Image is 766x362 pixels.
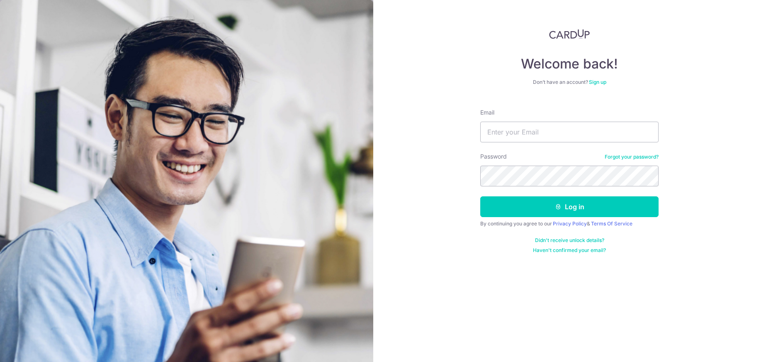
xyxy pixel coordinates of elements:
[605,154,659,160] a: Forgot your password?
[480,79,659,86] div: Don’t have an account?
[480,108,494,117] label: Email
[591,220,632,227] a: Terms Of Service
[480,220,659,227] div: By continuing you agree to our &
[480,152,507,161] label: Password
[549,29,590,39] img: CardUp Logo
[480,122,659,142] input: Enter your Email
[553,220,587,227] a: Privacy Policy
[480,196,659,217] button: Log in
[480,56,659,72] h4: Welcome back!
[589,79,606,85] a: Sign up
[533,247,606,254] a: Haven't confirmed your email?
[535,237,604,244] a: Didn't receive unlock details?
